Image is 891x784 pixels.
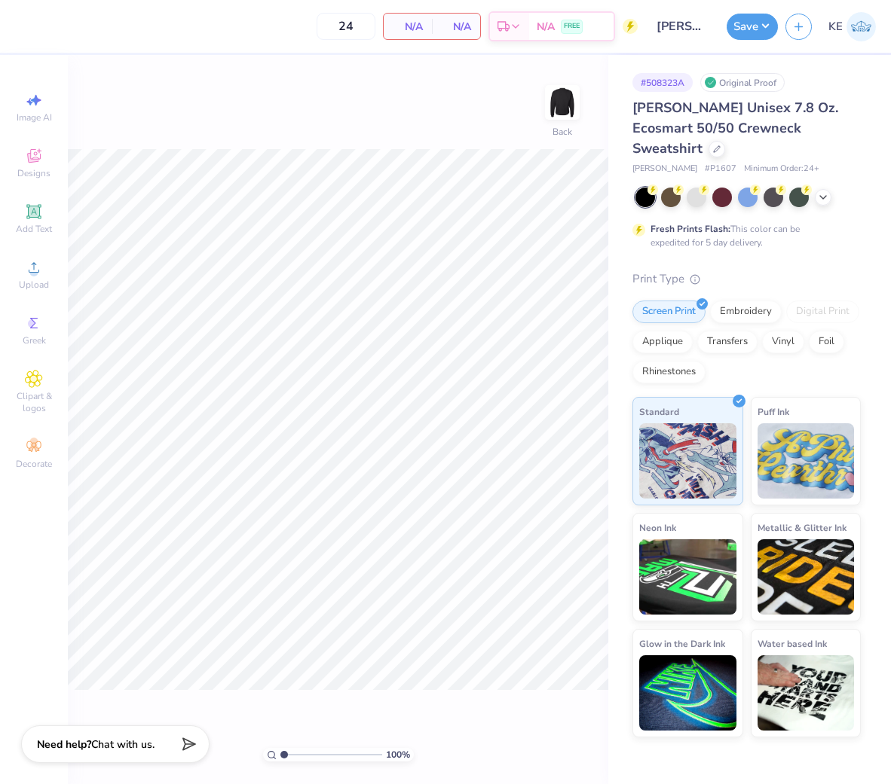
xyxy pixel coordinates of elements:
[393,19,423,35] span: N/A
[828,12,876,41] a: KE
[19,279,49,291] span: Upload
[828,18,843,35] span: KE
[317,13,375,40] input: – –
[632,73,693,92] div: # 508323A
[758,404,789,419] span: Puff Ink
[710,300,782,323] div: Embroidery
[8,390,60,414] span: Clipart & logos
[758,520,847,535] span: Metallic & Glitter Ink
[758,636,827,651] span: Water based Ink
[537,19,555,35] span: N/A
[37,737,91,752] strong: Need help?
[639,404,679,419] span: Standard
[632,163,697,175] span: [PERSON_NAME]
[632,270,861,288] div: Print Type
[17,167,51,179] span: Designs
[758,655,855,731] img: Water based Ink
[564,21,580,32] span: FREE
[632,300,706,323] div: Screen Print
[632,361,706,383] div: Rhinestones
[23,334,46,346] span: Greek
[547,87,577,117] img: Back
[700,73,785,92] div: Original Proof
[758,423,855,499] img: Puff Ink
[639,655,736,731] img: Glow in the Dark Ink
[17,111,52,124] span: Image AI
[705,163,736,175] span: # P1607
[639,539,736,615] img: Neon Ink
[651,223,730,235] strong: Fresh Prints Flash:
[16,223,52,235] span: Add Text
[786,300,859,323] div: Digital Print
[91,737,155,752] span: Chat with us.
[639,636,725,651] span: Glow in the Dark Ink
[697,331,758,353] div: Transfers
[809,331,844,353] div: Foil
[386,748,410,761] span: 100 %
[727,14,778,40] button: Save
[553,125,572,139] div: Back
[758,539,855,615] img: Metallic & Glitter Ink
[639,520,676,535] span: Neon Ink
[441,19,471,35] span: N/A
[632,99,838,157] span: [PERSON_NAME] Unisex 7.8 Oz. Ecosmart 50/50 Crewneck Sweatshirt
[744,163,819,175] span: Minimum Order: 24 +
[645,11,719,41] input: Untitled Design
[847,12,876,41] img: Kent Everic Delos Santos
[632,331,693,353] div: Applique
[639,423,736,499] img: Standard
[762,331,804,353] div: Vinyl
[16,458,52,470] span: Decorate
[651,222,836,249] div: This color can be expedited for 5 day delivery.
